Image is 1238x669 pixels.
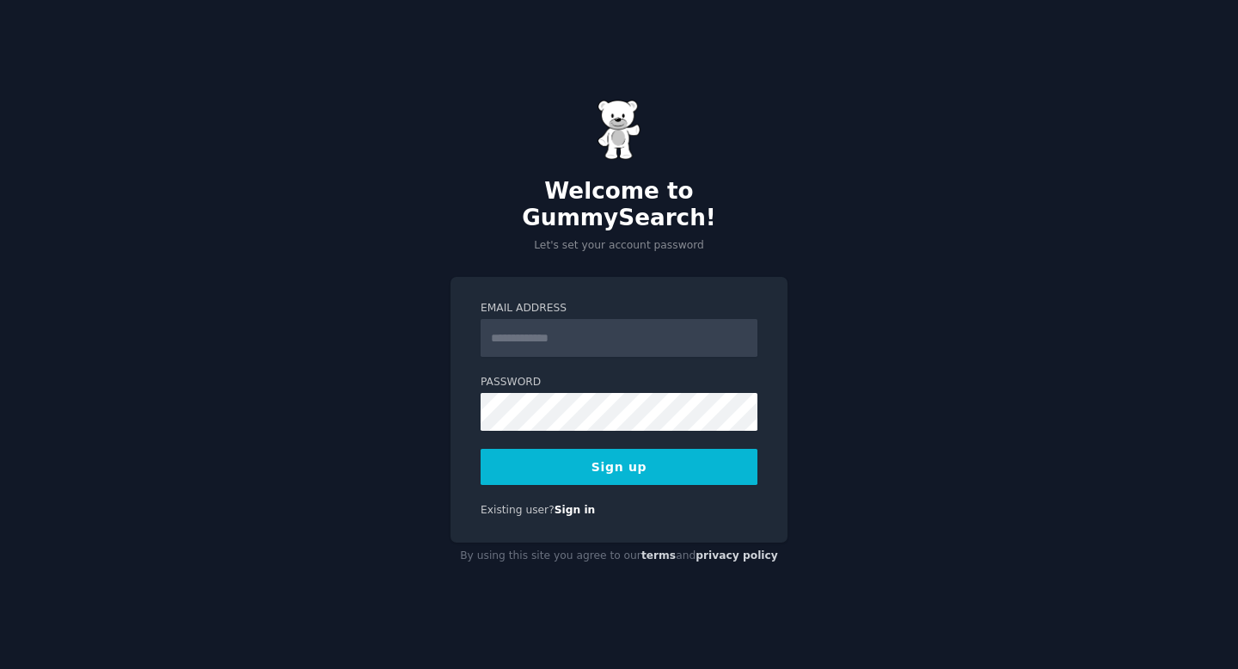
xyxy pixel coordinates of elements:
a: privacy policy [696,549,778,562]
label: Email Address [481,301,757,316]
img: Gummy Bear [598,100,640,160]
span: Existing user? [481,504,555,516]
button: Sign up [481,449,757,485]
a: terms [641,549,676,562]
div: By using this site you agree to our and [450,543,788,570]
a: Sign in [555,504,596,516]
label: Password [481,375,757,390]
h2: Welcome to GummySearch! [450,178,788,232]
p: Let's set your account password [450,238,788,254]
